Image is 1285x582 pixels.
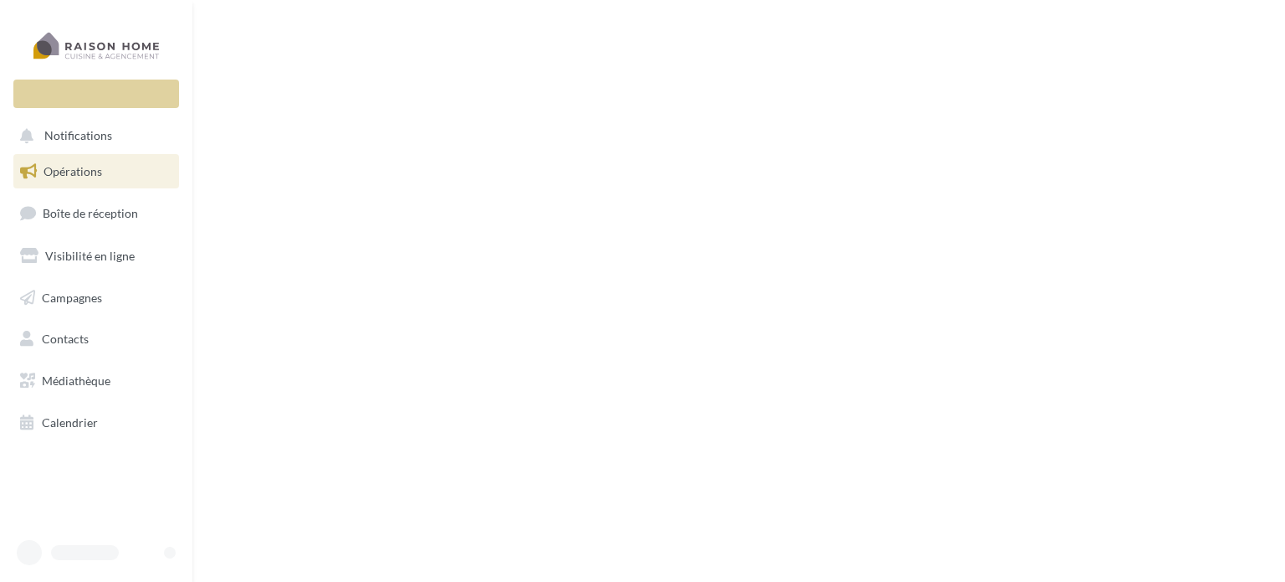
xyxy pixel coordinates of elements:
div: Nouvelle campagne [13,80,179,108]
a: Opérations [10,154,182,189]
a: Médiathèque [10,363,182,399]
span: Notifications [44,129,112,143]
span: Contacts [42,332,89,346]
a: Calendrier [10,405,182,440]
span: Visibilité en ligne [45,249,135,263]
span: Calendrier [42,415,98,430]
a: Visibilité en ligne [10,239,182,274]
a: Contacts [10,322,182,357]
span: Opérations [44,164,102,178]
span: Boîte de réception [43,206,138,220]
span: Médiathèque [42,373,110,388]
span: Campagnes [42,290,102,304]
a: Campagnes [10,281,182,316]
a: Boîte de réception [10,195,182,231]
